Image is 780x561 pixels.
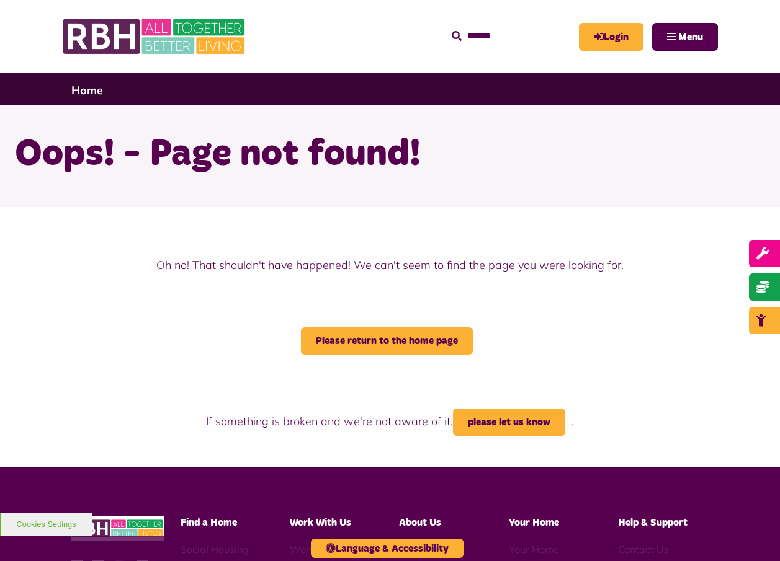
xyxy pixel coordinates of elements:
span: Work With Us [290,518,351,528]
span: Find a Home [181,518,237,528]
img: RBH [62,12,248,61]
button: Language & Accessibility [311,539,464,558]
img: RBH [71,516,164,541]
a: Please return to the home page [301,327,473,355]
span: If something is broken and we're not aware of it, . [206,414,574,428]
button: Navigation [652,23,718,51]
a: MyRBH [579,23,643,51]
span: Help & Support [618,518,688,528]
a: Home [71,83,103,97]
span: Menu [678,32,703,42]
span: Your Home [509,518,559,528]
iframe: Netcall Web Assistant for live chat [724,505,780,561]
span: About Us [399,518,441,528]
p: Oh no! That shouldn't have happened! We can't seem to find the page you were looking for. [62,257,718,273]
h1: Oops! - Page not found! [15,130,766,179]
a: please let us know [453,409,565,436]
